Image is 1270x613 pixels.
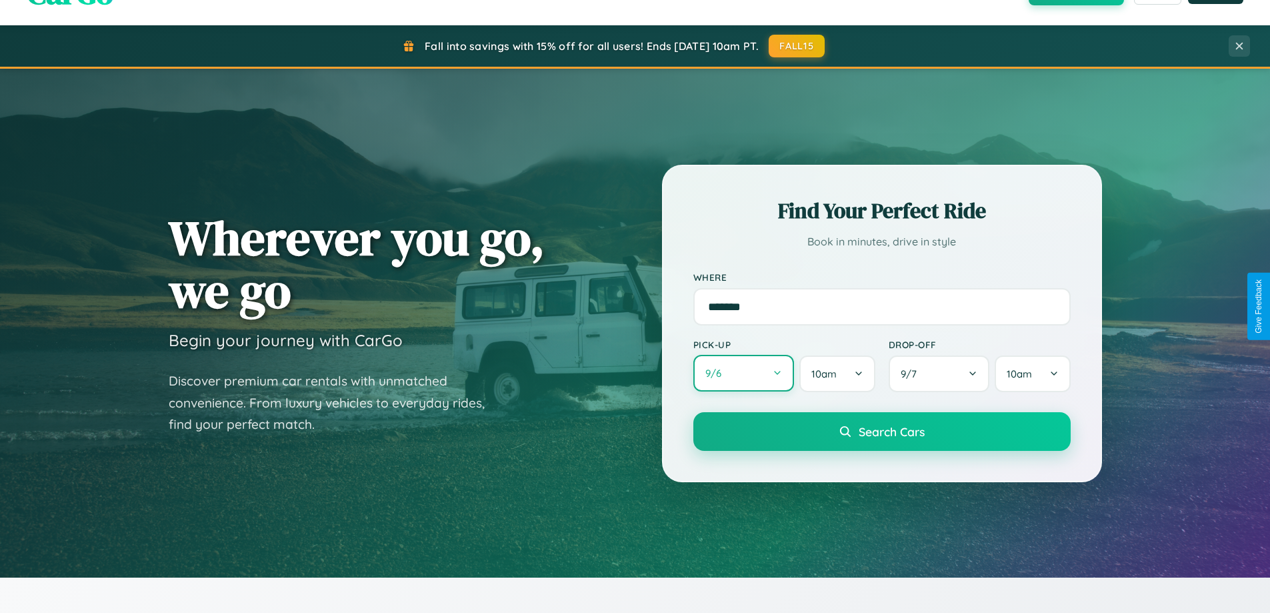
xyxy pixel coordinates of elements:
span: Search Cars [859,424,925,439]
button: 10am [799,356,875,392]
button: FALL15 [769,35,825,57]
button: 9/7 [889,356,990,392]
button: 10am [995,356,1070,392]
h2: Find Your Perfect Ride [693,196,1071,225]
span: Fall into savings with 15% off for all users! Ends [DATE] 10am PT. [425,39,759,53]
div: Give Feedback [1254,279,1263,334]
button: 9/6 [693,355,795,392]
span: 10am [811,368,837,380]
h3: Begin your journey with CarGo [169,330,403,350]
label: Pick-up [693,339,875,350]
p: Discover premium car rentals with unmatched convenience. From luxury vehicles to everyday rides, ... [169,370,502,436]
h1: Wherever you go, we go [169,211,545,317]
span: 9 / 6 [705,367,728,380]
p: Book in minutes, drive in style [693,232,1071,251]
button: Search Cars [693,412,1071,451]
span: 9 / 7 [901,368,923,380]
label: Where [693,271,1071,283]
span: 10am [1007,368,1032,380]
label: Drop-off [889,339,1071,350]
